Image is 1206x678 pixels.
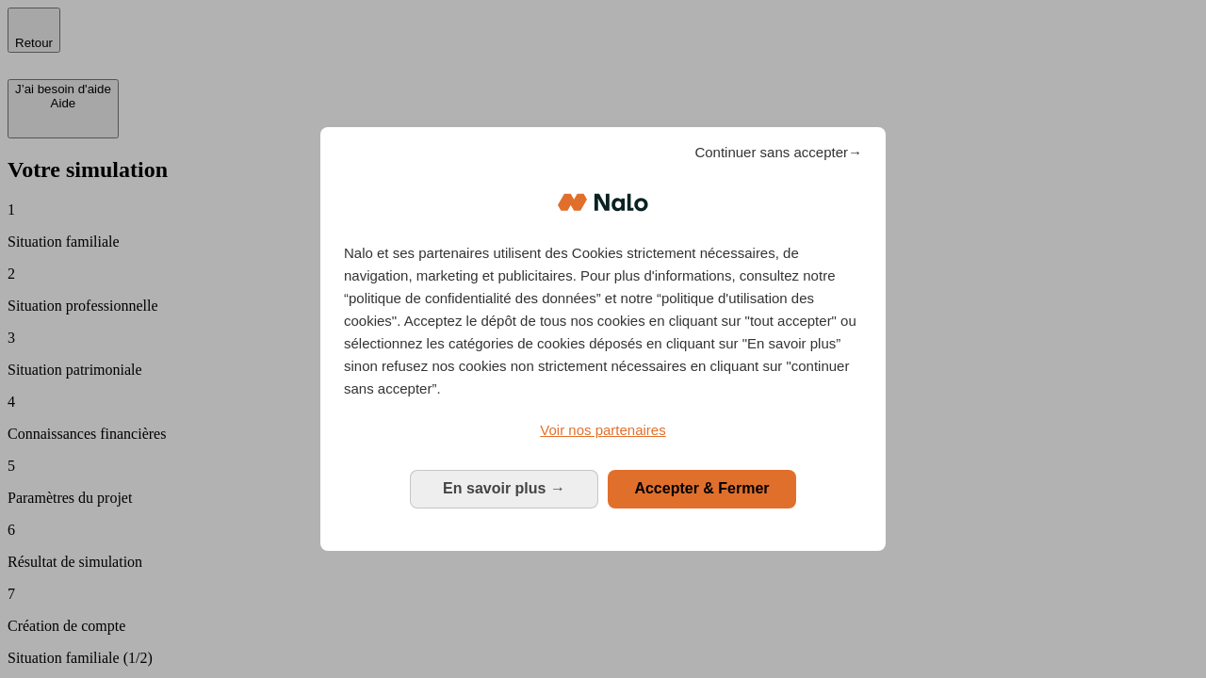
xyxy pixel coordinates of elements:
span: Continuer sans accepter→ [694,141,862,164]
p: Nalo et ses partenaires utilisent des Cookies strictement nécessaires, de navigation, marketing e... [344,242,862,400]
button: En savoir plus: Configurer vos consentements [410,470,598,508]
img: Logo [558,174,648,231]
a: Voir nos partenaires [344,419,862,442]
span: En savoir plus → [443,480,565,496]
div: Bienvenue chez Nalo Gestion du consentement [320,127,886,550]
span: Accepter & Fermer [634,480,769,496]
button: Accepter & Fermer: Accepter notre traitement des données et fermer [608,470,796,508]
span: Voir nos partenaires [540,422,665,438]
